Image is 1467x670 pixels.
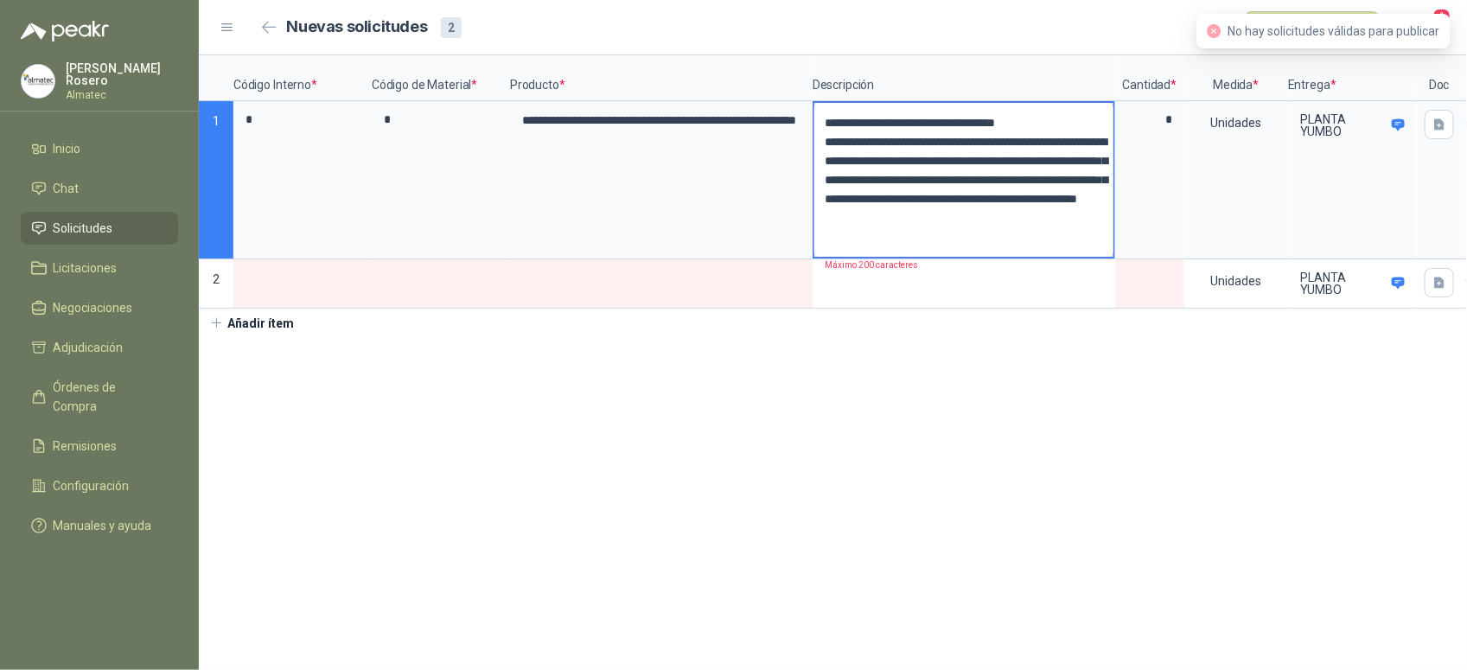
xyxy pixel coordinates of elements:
[21,252,178,284] a: Licitaciones
[287,15,428,40] h2: Nuevas solicitudes
[22,65,54,98] img: Company Logo
[54,258,118,278] span: Licitaciones
[54,378,162,416] span: Órdenes de Compra
[510,55,813,101] p: Producto
[199,309,305,338] button: Añadir ítem
[372,55,510,101] p: Código de Material
[21,21,109,41] img: Logo peakr
[1186,103,1286,143] div: Unidades
[54,476,130,495] span: Configuración
[54,298,133,317] span: Negociaciones
[54,179,80,198] span: Chat
[21,212,178,245] a: Solicitudes
[1415,12,1446,43] button: 1
[1115,55,1184,101] p: Cantidad
[1418,55,1461,101] p: Doc
[1245,11,1380,44] button: Publicar solicitudes
[233,55,372,101] p: Código Interno
[21,371,178,423] a: Órdenes de Compra
[199,259,233,309] p: 2
[1432,8,1451,24] span: 1
[54,139,81,158] span: Inicio
[54,516,152,535] span: Manuales y ayuda
[21,132,178,165] a: Inicio
[21,291,178,324] a: Negociaciones
[1186,261,1286,301] div: Unidades
[441,17,462,38] div: 2
[21,509,178,542] a: Manuales y ayuda
[199,101,233,259] p: 1
[813,55,1115,101] p: Descripción
[1288,55,1418,101] p: Entrega
[21,430,178,463] a: Remisiones
[814,257,918,272] p: Máximo 200 caracteres
[1207,24,1221,38] span: close-circle
[1300,113,1386,137] p: PLANTA YUMBO
[21,469,178,502] a: Configuración
[1184,55,1288,101] p: Medida
[54,437,118,456] span: Remisiones
[54,338,124,357] span: Adjudicación
[21,331,178,364] a: Adjudicación
[66,62,178,86] p: [PERSON_NAME] Rosero
[66,90,178,100] p: Almatec
[1228,24,1439,38] span: No hay solicitudes válidas para publicar
[1300,271,1386,296] p: PLANTA YUMBO
[54,219,113,238] span: Solicitudes
[21,172,178,205] a: Chat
